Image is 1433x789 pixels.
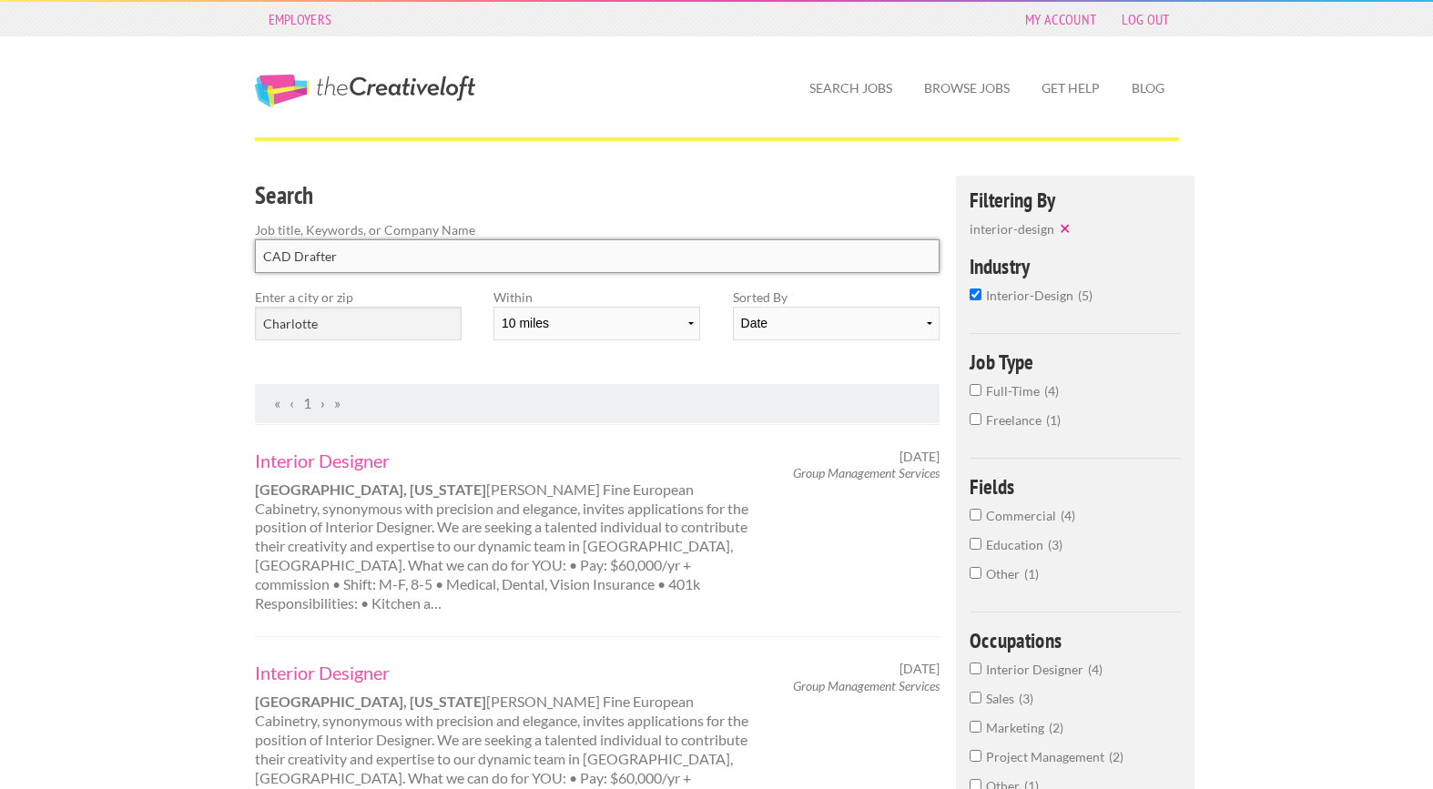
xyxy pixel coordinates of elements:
span: Education [986,537,1048,552]
span: 4 [1088,662,1103,677]
span: Last Page, Page 1 [334,394,340,411]
input: Interior Designer4 [970,663,981,674]
a: Blog [1117,67,1179,109]
h4: Job Type [970,351,1182,372]
span: [DATE] [899,661,940,677]
div: [PERSON_NAME] Fine European Cabinetry, synonymous with precision and elegance, invites applicatio... [239,449,777,613]
input: Commercial4 [970,509,981,521]
a: Interior Designer [255,661,761,684]
span: 1 [1046,412,1061,428]
a: Log Out [1113,6,1178,32]
label: Sorted By [733,288,940,307]
span: Commercial [986,508,1061,523]
em: Group Management Services [793,678,940,693]
input: Freelance1 [970,413,981,425]
span: Freelance [986,412,1046,428]
a: Search Jobs [795,67,907,109]
h3: Search [255,178,940,213]
span: Next Page [320,394,325,411]
input: interior-design5 [970,288,981,300]
a: Get Help [1027,67,1114,109]
h4: Filtering By [970,189,1182,210]
span: Marketing [986,720,1049,735]
input: Full-Time4 [970,384,981,396]
input: Education3 [970,538,981,550]
strong: [GEOGRAPHIC_DATA], [US_STATE] [255,693,486,710]
h4: Occupations [970,630,1182,651]
span: 1 [1024,566,1039,582]
span: 5 [1078,288,1093,303]
a: My Account [1016,6,1105,32]
span: Sales [986,691,1019,706]
span: interior-design [986,288,1078,303]
span: Other [986,566,1024,582]
button: ✕ [1054,219,1080,238]
span: interior-design [970,221,1054,237]
span: 3 [1048,537,1062,552]
strong: [GEOGRAPHIC_DATA], [US_STATE] [255,480,486,498]
label: Job title, Keywords, or Company Name [255,220,940,239]
span: Full-Time [986,383,1044,399]
input: Marketing2 [970,721,981,733]
a: Browse Jobs [910,67,1024,109]
select: Sort results by [733,307,940,340]
a: Page 1 [303,394,311,411]
a: Interior Designer [255,449,761,472]
span: 3 [1019,691,1033,706]
h4: Fields [970,476,1182,497]
span: 4 [1044,383,1059,399]
span: 4 [1061,508,1075,523]
input: Search [255,239,940,273]
span: First Page [274,394,280,411]
a: Employers [259,6,341,32]
span: Interior Designer [986,662,1088,677]
h4: Industry [970,256,1182,277]
label: Enter a city or zip [255,288,462,307]
span: 2 [1049,720,1063,735]
span: [DATE] [899,449,940,465]
span: Previous Page [290,394,294,411]
span: 2 [1109,749,1123,764]
label: Within [493,288,700,307]
input: Sales3 [970,692,981,703]
em: Group Management Services [793,465,940,480]
a: The Creative Loft [255,75,475,107]
span: Project Management [986,749,1109,764]
input: Other1 [970,567,981,579]
input: Project Management2 [970,750,981,762]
